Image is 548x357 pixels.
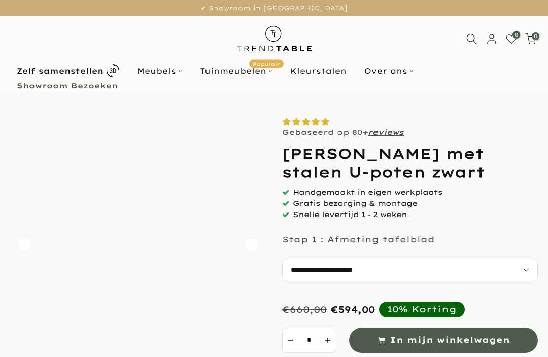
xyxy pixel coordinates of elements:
button: Carousel Next Arrow [246,239,258,251]
input: Quantity [297,328,320,353]
b: Showroom Bezoeken [17,82,118,89]
b: Zelf samenstellen [17,67,104,75]
strong: + [362,128,368,137]
a: 0 [506,33,517,45]
img: trend-table [230,16,319,61]
a: Meubels [128,65,191,77]
div: €594,00 [331,304,375,315]
button: Carousel Back Arrow [18,239,30,251]
p: Stap 1 : Afmeting tafelblad [282,234,435,244]
a: 0 [525,33,536,45]
div: 10% Korting [387,304,457,315]
span: Handgemaakt in eigen werkplaats [293,188,442,197]
span: 0 [512,31,520,39]
div: €660,00 [282,304,327,315]
button: decrement [282,328,297,353]
a: TuinmeubelenPopulair [191,65,281,77]
span: 0 [532,32,539,40]
p: ✔ Showroom in [GEOGRAPHIC_DATA] [13,3,535,14]
span: Gratis bezorging & montage [293,199,417,208]
span: Snelle levertijd 1 - 2 weken [293,210,407,219]
h1: [PERSON_NAME] met stalen U-poten zwart [282,145,538,182]
a: Showroom Bezoeken [8,80,126,92]
a: Over ons [355,65,422,77]
button: increment [320,328,335,353]
a: Kleurstalen [281,65,355,77]
a: reviews [368,128,404,137]
a: Zelf samenstellen [8,62,128,80]
span: In mijn winkelwagen [390,333,510,347]
iframe: toggle-frame [1,305,52,356]
select: autocomplete="off" [282,259,538,281]
span: Populair [249,59,284,68]
button: In mijn winkelwagen [349,328,538,353]
p: Gebaseerd op 80 [282,128,404,137]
